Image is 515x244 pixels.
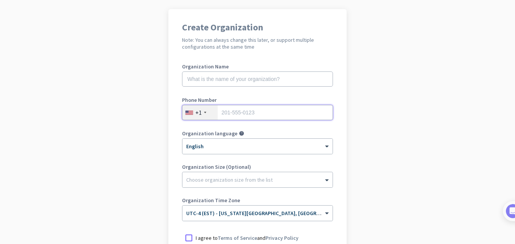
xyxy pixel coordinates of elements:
i: help [239,131,244,136]
input: 201-555-0123 [182,105,333,120]
label: Organization Time Zone [182,198,333,203]
label: Organization language [182,131,237,136]
h1: Create Organization [182,23,333,32]
p: I agree to and [196,234,298,242]
label: Organization Name [182,64,333,69]
label: Phone Number [182,97,333,103]
h2: Note: You can always change this later, or support multiple configurations at the same time [182,36,333,50]
a: Privacy Policy [265,234,298,241]
label: Organization Size (Optional) [182,164,333,170]
input: What is the name of your organization? [182,71,333,87]
div: +1 [195,109,202,116]
a: Terms of Service [218,234,257,241]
